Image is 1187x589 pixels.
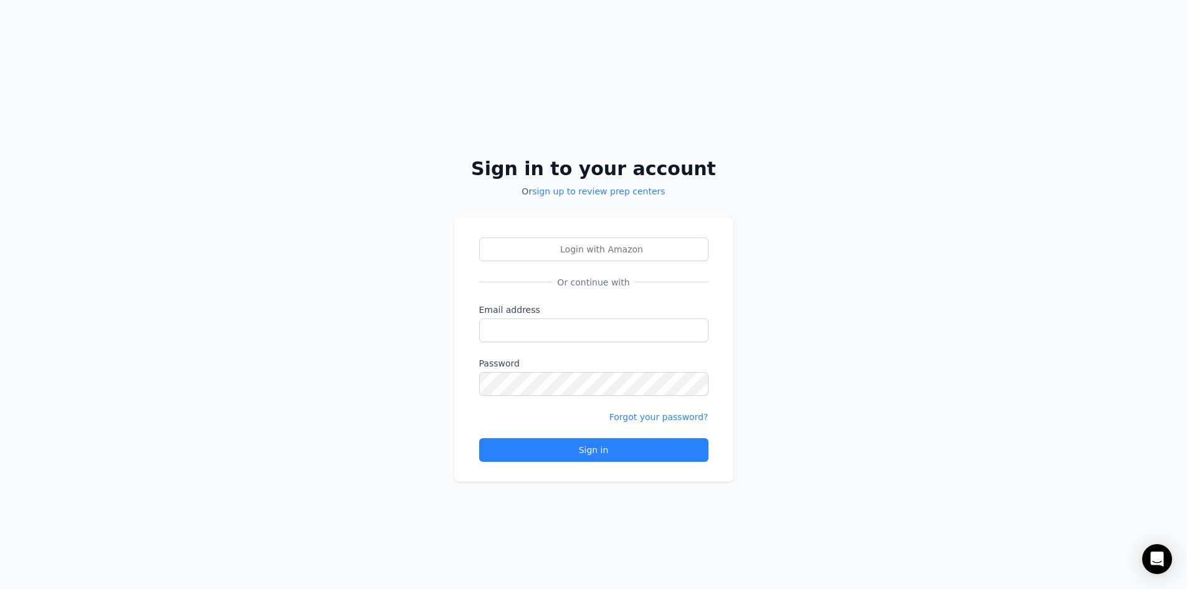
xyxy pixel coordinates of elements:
[1142,544,1172,574] div: Open Intercom Messenger
[454,158,733,180] h2: Sign in to your account
[479,237,708,261] button: Login with AmazonLogin with Amazon
[609,412,708,422] a: Forgot your password?
[552,276,634,289] span: Or continue with
[479,438,708,462] button: Sign in
[560,243,643,256] span: Login with Amazon
[479,357,708,370] label: Password
[532,186,665,196] a: sign up to review prep centers
[544,244,554,254] img: Login with Amazon
[454,108,733,148] img: PrepCenter
[454,185,733,198] p: Or
[479,304,708,316] label: Email address
[490,444,698,456] div: Sign in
